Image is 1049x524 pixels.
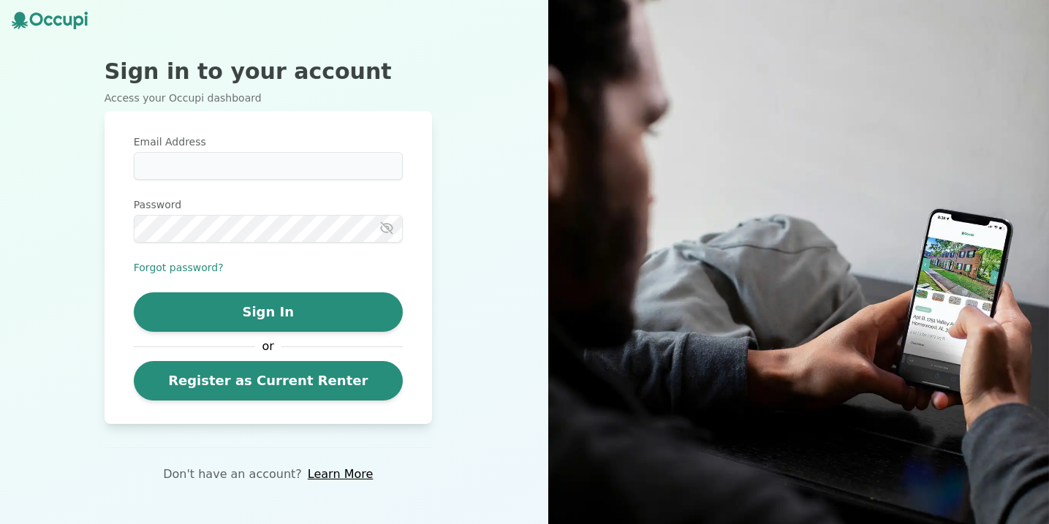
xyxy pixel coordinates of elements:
[134,134,403,149] label: Email Address
[105,58,432,85] h2: Sign in to your account
[134,260,224,275] button: Forgot password?
[255,338,281,355] span: or
[308,466,373,483] a: Learn More
[134,292,403,332] button: Sign In
[134,361,403,400] a: Register as Current Renter
[163,466,302,483] p: Don't have an account?
[134,197,403,212] label: Password
[105,91,432,105] p: Access your Occupi dashboard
